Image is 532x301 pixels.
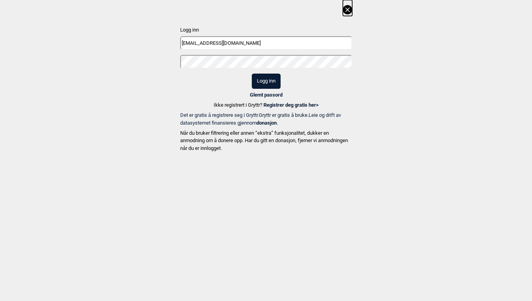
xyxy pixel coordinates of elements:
a: Registrer deg gratis her> [263,102,319,108]
input: Epost [180,36,352,50]
b: donasjon [256,120,277,126]
a: Glemt passord [250,92,283,98]
p: Det er gratis å registrere seg i Gryttr. Gryttr er gratis å bruke. Leie og drift av datasystemet ... [180,111,352,127]
a: Det er gratis å registrere seg i Gryttr.Gryttr er gratis å bruke.Leie og drift av datasystemet fi... [180,111,352,127]
button: Logg inn [252,74,281,89]
p: Logg inn [180,26,352,34]
p: Ikke registrert i Gryttr? [214,101,319,109]
p: Når du bruker filtrering eller annen “ekstra” funksjonalitet, dukker en anmodning om å donere opp... [180,129,352,152]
